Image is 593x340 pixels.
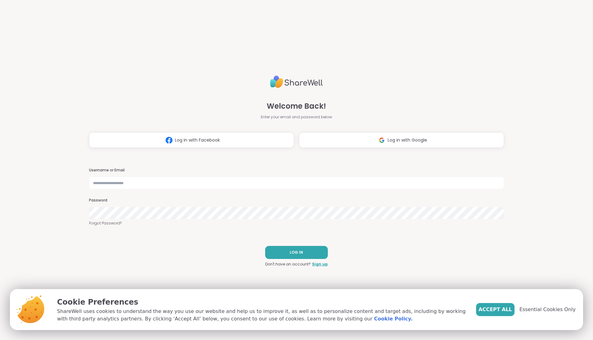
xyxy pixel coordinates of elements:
[519,306,576,313] span: Essential Cookies Only
[57,308,466,323] p: ShareWell uses cookies to understand the way you use our website and help us to improve it, as we...
[163,134,175,146] img: ShareWell Logomark
[270,73,323,91] img: ShareWell Logo
[261,114,332,120] span: Enter your email and password below
[479,306,512,313] span: Accept All
[89,198,504,203] h3: Password
[175,137,220,143] span: Log in with Facebook
[290,250,303,255] span: LOG IN
[299,132,504,148] button: Log in with Google
[265,246,328,259] button: LOG IN
[388,137,427,143] span: Log in with Google
[374,315,412,323] a: Cookie Policy.
[89,220,504,226] a: Forgot Password?
[57,297,466,308] p: Cookie Preferences
[267,101,326,112] span: Welcome Back!
[265,261,311,267] span: Don't have an account?
[376,134,388,146] img: ShareWell Logomark
[89,168,504,173] h3: Username or Email
[89,132,294,148] button: Log in with Facebook
[476,303,515,316] button: Accept All
[312,261,328,267] a: Sign up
